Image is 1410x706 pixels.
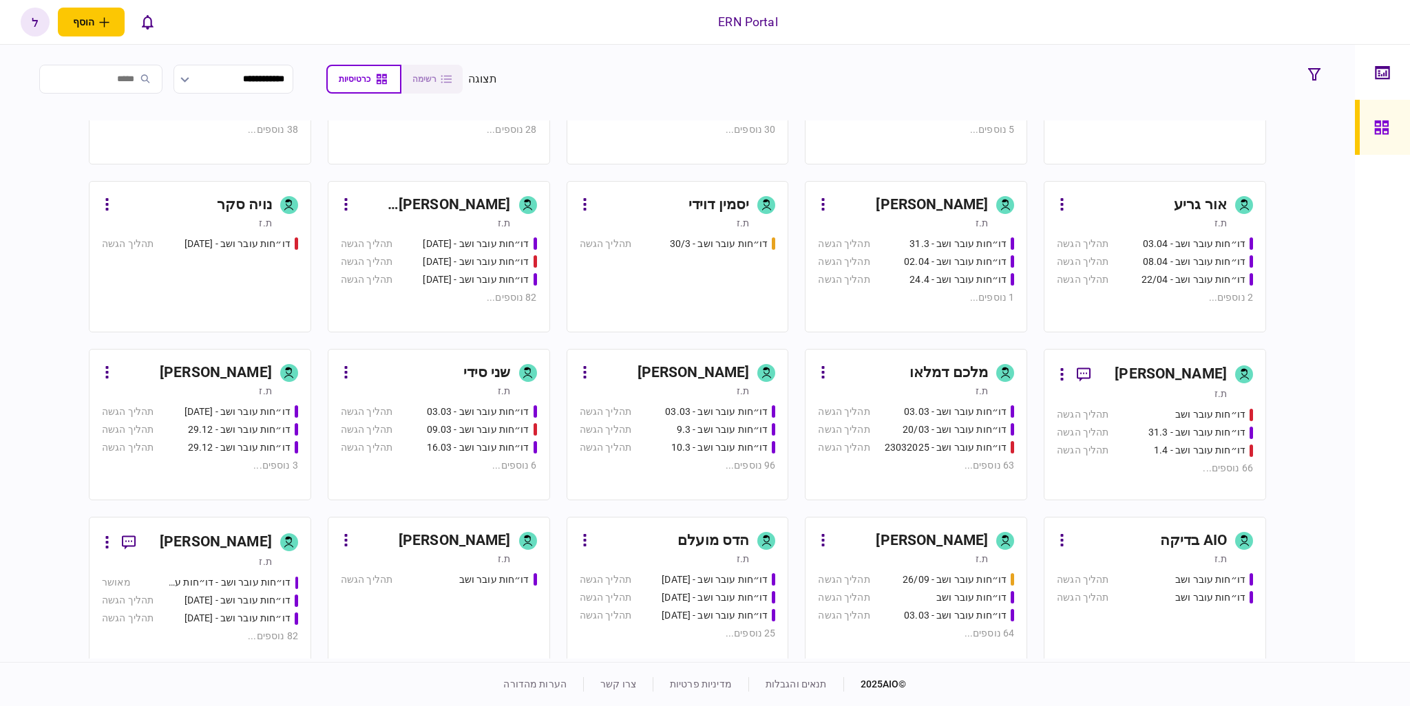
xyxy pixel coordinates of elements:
[818,405,870,419] div: תהליך הגשה
[185,405,291,419] div: דו״חות עובר ושב - 26.12.24
[580,590,631,605] div: תהליך הגשה
[259,555,271,568] div: ת.ז
[102,458,298,473] div: 3 נוספים ...
[909,237,1007,251] div: דו״חות עובר ושב - 31.3
[903,422,1007,437] div: דו״חות עובר ושב - 20/03
[567,517,789,668] a: הדס מועלםת.זדו״חות עובר ושב - 23/09/24תהליך הגשהדו״חות עובר ושב - 24/09/24תהליך הגשהדו״חות עובר ו...
[185,593,291,608] div: דו״חות עובר ושב - 30.10.24
[1214,216,1227,230] div: ת.ז
[167,575,291,590] div: דו״חות עובר ושב - דו״חות עובר ושב
[580,626,776,641] div: 25 נוספים ...
[1057,255,1108,269] div: תהליך הגשה
[662,608,768,623] div: דו״חות עובר ושב - 25/09/24
[818,458,1014,473] div: 63 נוספים ...
[737,216,749,230] div: ת.ז
[580,573,631,587] div: תהליך הגשה
[818,608,870,623] div: תהליך הגשה
[102,611,154,625] div: תהליך הגשה
[498,552,510,566] div: ת.ז
[341,122,537,137] div: 28 נוספים ...
[976,216,988,230] div: ת.ז
[341,237,392,251] div: תהליך הגשה
[89,349,311,500] a: [PERSON_NAME]ת.זדו״חות עובר ושב - 26.12.24תהליך הגשהדו״חות עובר ושב - 29.12תהליך הגשהדו״חות עובר ...
[217,194,272,216] div: נויה סקר
[818,290,1014,305] div: 1 נוספים ...
[1214,387,1227,400] div: ת.ז
[102,422,154,437] div: תהליך הגשה
[160,531,272,553] div: [PERSON_NAME]
[326,65,401,94] button: כרטיסיות
[1214,552,1227,566] div: ת.ז
[766,678,827,689] a: תנאים והגבלות
[662,573,768,587] div: דו״חות עובר ושב - 23/09/24
[1148,425,1245,440] div: דו״חות עובר ושב - 31.3
[567,349,789,500] a: [PERSON_NAME]ת.זדו״חות עובר ושב - 03.03תהליך הגשהדו״חות עובר ושב - 9.3תהליך הגשהדו״חות עובר ושב -...
[1057,443,1108,458] div: תהליך הגשה
[580,440,631,455] div: תהליך הגשה
[1044,181,1266,332] a: אור גריעת.זדו״חות עובר ושב - 03.04תהליך הגשהדו״חות עובר ושב - 08.04תהליך הגשהדו״חות עובר ושב - 22...
[185,237,291,251] div: דו״חות עובר ושב - 19.03.2025
[670,237,768,251] div: דו״חות עובר ושב - 30/3
[818,255,870,269] div: תהליך הגשה
[818,626,1014,641] div: 64 נוספים ...
[21,8,50,36] button: ל
[185,611,291,625] div: דו״חות עובר ושב - 31.10.2024
[463,362,511,384] div: שני סידי
[133,8,162,36] button: פתח רשימת התראות
[412,74,436,84] span: רשימה
[102,237,154,251] div: תהליך הגשה
[1057,461,1253,475] div: 66 נוספים ...
[876,530,988,552] div: [PERSON_NAME]
[341,290,537,305] div: 82 נוספים ...
[805,181,1027,332] a: [PERSON_NAME]ת.זדו״חות עובר ושב - 31.3תהליך הגשהדו״חות עובר ושב - 02.04תהליך הגשהדו״חות עובר ושב ...
[976,384,988,398] div: ת.ז
[737,384,749,398] div: ת.ז
[1175,573,1245,587] div: דו״חות עובר ושב
[976,552,988,566] div: ת.ז
[580,405,631,419] div: תהליך הגשה
[188,422,291,437] div: דו״חות עובר ושב - 29.12
[1057,407,1108,422] div: תהליך הגשה
[805,517,1027,668] a: [PERSON_NAME]ת.זדו״חות עובר ושב - 26/09תהליך הגשהדו״חות עובר ושבתהליך הגשהדו״חות עובר ושב - 03.03...
[1057,573,1108,587] div: תהליך הגשה
[737,552,749,566] div: ת.ז
[341,573,392,587] div: תהליך הגשה
[1175,590,1245,605] div: דו״חות עובר ושב
[160,362,272,384] div: [PERSON_NAME]
[102,122,298,137] div: 38 נוספים ...
[89,181,311,332] a: נויה סקרת.זדו״חות עובר ושב - 19.03.2025תהליך הגשה
[1115,363,1227,385] div: [PERSON_NAME]
[580,122,776,137] div: 30 נוספים ...
[677,422,768,437] div: דו״חות עובר ושב - 9.3
[328,517,550,668] a: [PERSON_NAME]ת.זדו״חות עובר ושבתהליך הגשה
[341,405,392,419] div: תהליך הגשה
[427,440,529,455] div: דו״חות עובר ושב - 16.03
[638,362,750,384] div: [PERSON_NAME]
[259,384,271,398] div: ת.ז
[1154,443,1245,458] div: דו״חות עובר ושב - 1.4
[688,194,749,216] div: יסמין דוידי
[423,255,529,269] div: דו״חות עובר ושב - 19.3.25
[580,237,631,251] div: תהליך הגשה
[423,272,529,287] div: דו״חות עובר ושב - 19.3.25
[468,71,498,87] div: תצוגה
[328,181,550,332] a: [PERSON_NAME] [PERSON_NAME]ת.זדו״חות עובר ושב - 19/03/2025תהליך הגשהדו״חות עובר ושב - 19.3.25תהלי...
[401,65,463,94] button: רשימה
[423,237,529,251] div: דו״חות עובר ושב - 19/03/2025
[904,608,1007,623] div: דו״חות עובר ושב - 03.03
[818,122,1014,137] div: 5 נוספים ...
[818,573,870,587] div: תהליך הגשה
[102,405,154,419] div: תהליך הגשה
[936,590,1007,605] div: דו״חות עובר ושב
[341,272,392,287] div: תהליך הגשה
[677,530,749,552] div: הדס מועלם
[904,405,1007,419] div: דו״חות עובר ושב - 03.03
[580,422,631,437] div: תהליך הגשה
[341,422,392,437] div: תהליך הגשה
[1044,349,1266,500] a: [PERSON_NAME]ת.זדו״חות עובר ושבתהליך הגשהדו״חות עובר ושב - 31.3תהליך הגשהדו״חות עובר ושב - 1.4תהל...
[427,422,529,437] div: דו״חות עובר ושב - 09.03
[102,593,154,608] div: תהליך הגשה
[580,458,776,473] div: 96 נוספים ...
[600,678,636,689] a: צרו קשר
[580,608,631,623] div: תהליך הגשה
